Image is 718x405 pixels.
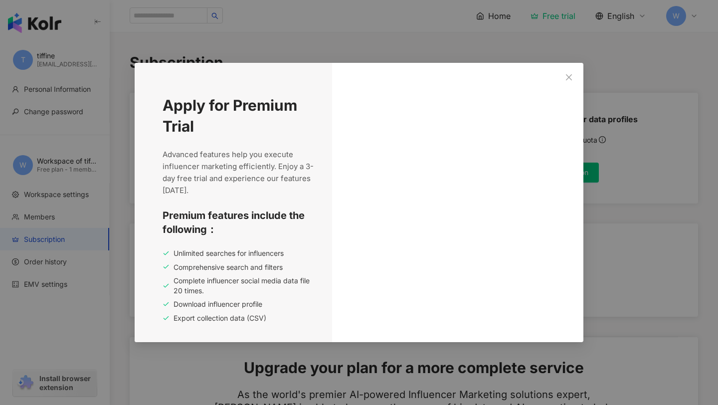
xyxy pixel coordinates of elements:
[163,313,314,323] div: Export collection data (CSV)
[163,248,314,258] div: Unlimited searches for influencers
[163,208,314,236] span: Premium features include the following：
[163,276,314,295] div: Complete influencer social media data file 20 times.
[565,73,573,81] span: close
[163,299,314,309] div: Download influencer profile
[163,95,314,137] span: Apply for Premium Trial
[559,67,579,87] button: Close
[163,149,314,197] span: Advanced features help you execute influencer marketing efficiently. Enjoy a 3-day free trial and...
[163,262,314,272] div: Comprehensive search and filters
